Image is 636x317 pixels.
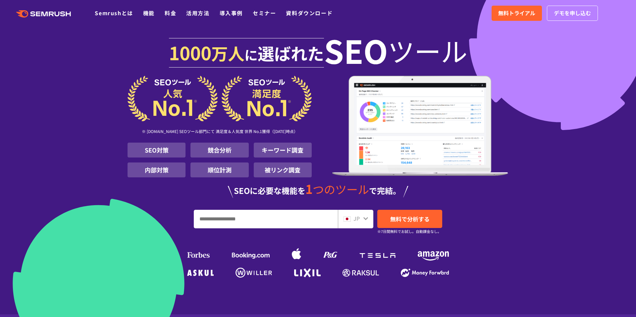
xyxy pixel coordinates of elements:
[95,9,133,17] a: Semrushとは
[128,162,185,177] li: 内部対策
[492,6,542,21] a: 無料トライアル
[254,162,312,177] li: 被リンク調査
[498,9,535,18] span: 無料トライアル
[369,185,401,196] span: で完結。
[258,41,324,65] span: 選ばれた
[211,41,244,65] span: 万人
[377,228,441,235] small: ※7日間無料でお試し。自動課金なし。
[143,9,155,17] a: 機能
[390,215,430,223] span: 無料で分析する
[254,143,312,158] li: キーワード調査
[128,121,312,143] div: ※ [DOMAIN_NAME] SEOツール部門にて 満足度＆人気度 世界 No.1獲得（[DATE]時点）
[186,9,209,17] a: 活用方法
[388,37,467,64] span: ツール
[554,9,591,18] span: デモを申し込む
[194,210,338,228] input: URL、キーワードを入力してください
[286,9,333,17] a: 資料ダウンロード
[190,162,248,177] li: 順位計測
[547,6,598,21] a: デモを申し込む
[128,143,185,158] li: SEO対策
[244,45,258,64] span: に
[169,39,211,66] span: 1000
[165,9,176,17] a: 料金
[313,181,369,197] span: つのツール
[190,143,248,158] li: 競合分析
[324,37,388,64] span: SEO
[128,183,508,198] div: SEOに必要な機能を
[377,210,442,228] a: 無料で分析する
[353,214,360,222] span: JP
[220,9,243,17] a: 導入事例
[253,9,276,17] a: セミナー
[305,180,313,198] span: 1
